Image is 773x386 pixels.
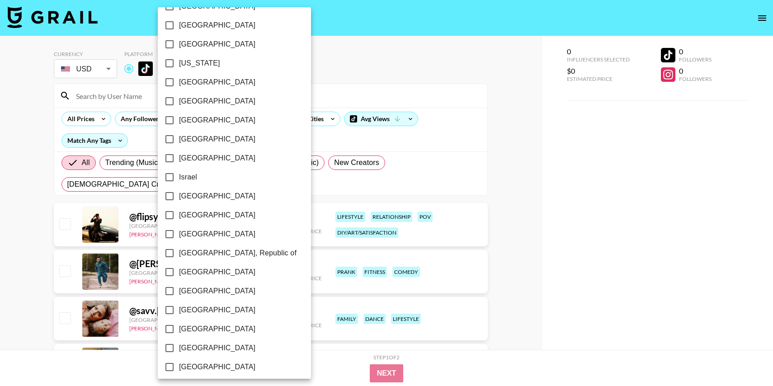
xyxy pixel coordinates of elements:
span: Israel [179,172,197,183]
span: [GEOGRAPHIC_DATA] [179,153,255,164]
span: [GEOGRAPHIC_DATA] [179,77,255,88]
span: [GEOGRAPHIC_DATA] [179,134,255,145]
span: [GEOGRAPHIC_DATA] [179,267,255,278]
span: [GEOGRAPHIC_DATA] [179,229,255,240]
span: [GEOGRAPHIC_DATA] [179,343,255,353]
span: [GEOGRAPHIC_DATA], Republic of [179,248,297,259]
span: [GEOGRAPHIC_DATA] [179,20,255,31]
span: [GEOGRAPHIC_DATA] [179,96,255,107]
iframe: Drift Widget Chat Controller [728,341,762,375]
span: [GEOGRAPHIC_DATA] [179,324,255,334]
span: [GEOGRAPHIC_DATA] [179,362,255,372]
span: [GEOGRAPHIC_DATA] [179,191,255,202]
span: [GEOGRAPHIC_DATA] [179,115,255,126]
span: [GEOGRAPHIC_DATA] [179,305,255,315]
span: [GEOGRAPHIC_DATA] [179,286,255,297]
span: [GEOGRAPHIC_DATA] [179,210,255,221]
span: [GEOGRAPHIC_DATA] [179,39,255,50]
span: [US_STATE] [179,58,220,69]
